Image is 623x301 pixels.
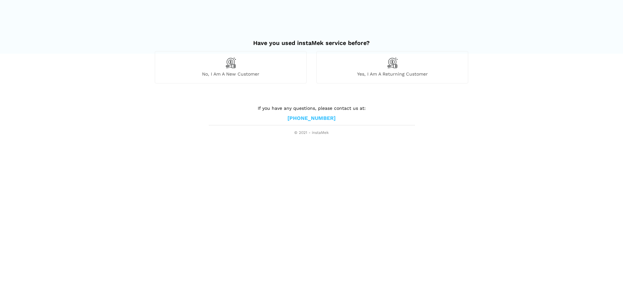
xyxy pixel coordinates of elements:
[209,130,414,136] span: © 2021 - instaMek
[287,115,336,122] a: [PHONE_NUMBER]
[209,105,414,112] p: If you have any questions, please contact us at:
[155,33,468,47] h2: Have you used instaMek service before?
[155,71,306,77] span: No, I am a new customer
[317,71,468,77] span: Yes, I am a returning customer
